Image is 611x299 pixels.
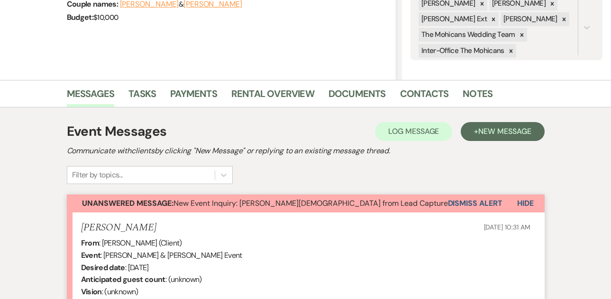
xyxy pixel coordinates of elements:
span: $10,000 [93,13,119,22]
button: Hide [502,194,549,212]
a: Messages [67,86,115,107]
span: Budget: [67,12,94,22]
span: New Event Inquiry: [PERSON_NAME][DEMOGRAPHIC_DATA] from Lead Capture [82,198,448,208]
div: [PERSON_NAME] Ext [419,12,488,26]
a: Payments [170,86,217,107]
button: Log Message [375,122,452,141]
h1: Event Messages [67,122,167,141]
button: Dismiss Alert [448,194,502,212]
span: New Message [478,126,531,136]
h2: Communicate with clients by clicking "New Message" or replying to an existing message thread. [67,145,545,157]
button: [PERSON_NAME] [183,0,242,8]
strong: Unanswered Message: [82,198,173,208]
button: +New Message [461,122,544,141]
a: Contacts [400,86,449,107]
b: From [81,238,99,248]
div: [PERSON_NAME] [501,12,559,26]
b: Event [81,250,101,260]
a: Notes [463,86,492,107]
div: Filter by topics... [72,169,123,181]
b: Desired date [81,263,125,273]
span: [DATE] 10:31 AM [484,223,530,231]
b: Anticipated guest count [81,274,165,284]
b: Vision [81,287,102,297]
span: Hide [517,198,534,208]
a: Documents [328,86,386,107]
h5: [PERSON_NAME] [81,222,156,234]
button: [PERSON_NAME] [120,0,179,8]
span: Log Message [388,126,439,136]
a: Rental Overview [231,86,314,107]
div: The Mohicans Wedding Team [419,28,517,42]
div: Inter-Office The Mohicans [419,44,506,58]
button: Unanswered Message:New Event Inquiry: [PERSON_NAME][DEMOGRAPHIC_DATA] from Lead Capture [67,194,448,212]
a: Tasks [128,86,156,107]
